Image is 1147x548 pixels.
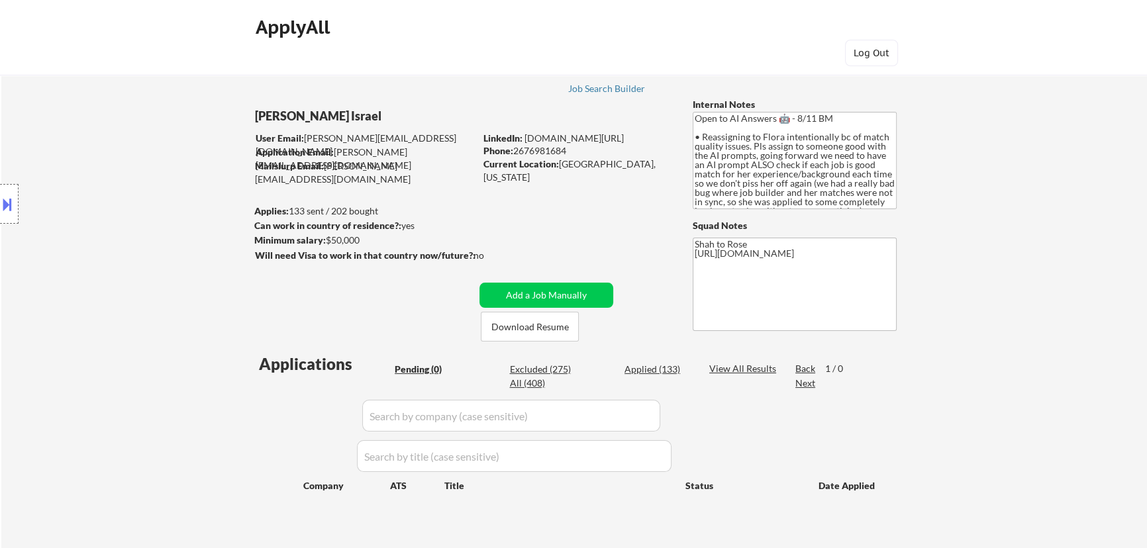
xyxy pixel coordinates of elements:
[255,160,475,185] div: [PERSON_NAME][EMAIL_ADDRESS][DOMAIN_NAME]
[845,40,898,66] button: Log Out
[357,440,672,472] input: Search by title (case sensitive)
[256,132,304,144] strong: User Email:
[568,83,645,97] a: Job Search Builder
[483,144,671,158] div: 2676981684
[825,362,856,375] div: 1 / 0
[254,220,401,231] strong: Can work in country of residence?:
[524,132,624,144] a: [DOMAIN_NAME][URL]
[254,205,289,216] strong: Applies:
[819,479,877,492] div: Date Applied
[255,160,324,171] strong: Mailslurp Email:
[395,363,461,376] div: Pending (0)
[254,205,475,218] div: 133 sent / 202 bought
[390,479,444,492] div: ATS
[568,84,645,93] div: Job Search Builder
[693,98,897,111] div: Internal Notes
[479,283,613,308] button: Add a Job Manually
[483,158,559,169] strong: Current Location:
[255,108,527,124] div: [PERSON_NAME] Israel
[709,362,780,375] div: View All Results
[483,132,523,144] strong: LinkedIn:
[685,473,799,497] div: Status
[256,132,475,158] div: [PERSON_NAME][EMAIL_ADDRESS][DOMAIN_NAME]
[444,479,673,492] div: Title
[256,146,475,171] div: [PERSON_NAME][EMAIL_ADDRESS][DOMAIN_NAME]
[474,249,511,262] div: no
[693,219,897,232] div: Squad Notes
[362,400,660,432] input: Search by company (case sensitive)
[254,234,326,246] strong: Minimum salary:
[255,250,475,261] strong: Will need Visa to work in that country now/future?:
[509,363,575,376] div: Excluded (275)
[256,146,334,158] strong: Application Email:
[254,219,471,232] div: yes
[624,363,691,376] div: Applied (133)
[303,479,390,492] div: Company
[259,356,390,372] div: Applications
[795,362,817,375] div: Back
[795,377,817,390] div: Next
[254,234,475,247] div: $50,000
[483,145,513,156] strong: Phone:
[481,312,579,342] button: Download Resume
[256,16,334,38] div: ApplyAll
[509,377,575,390] div: All (408)
[483,158,671,183] div: [GEOGRAPHIC_DATA], [US_STATE]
